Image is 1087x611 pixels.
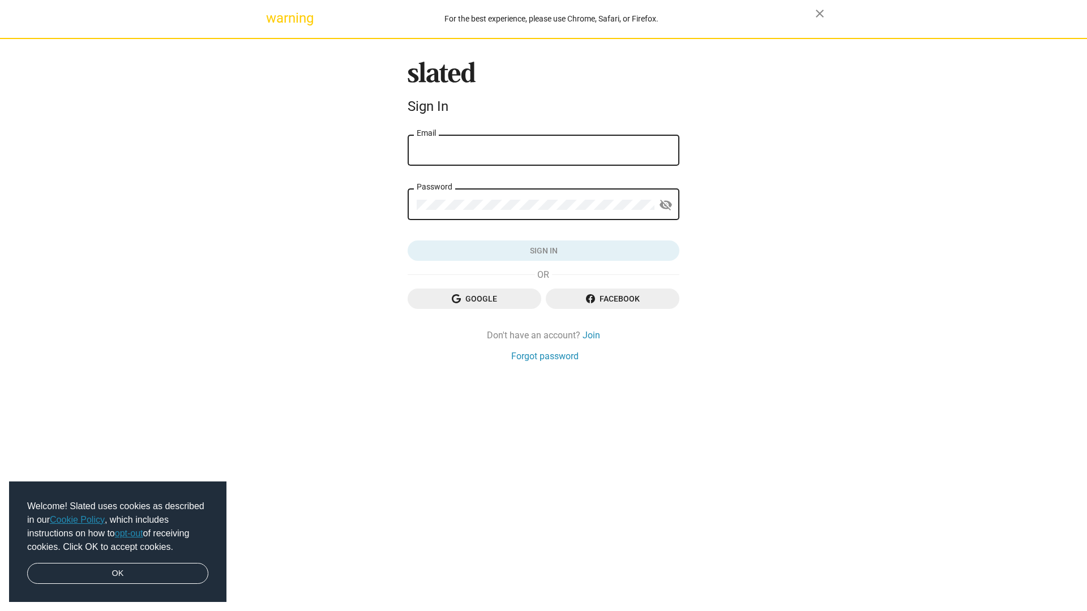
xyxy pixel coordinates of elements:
a: Cookie Policy [50,515,105,524]
span: Welcome! Slated uses cookies as described in our , which includes instructions on how to of recei... [27,500,208,554]
a: Forgot password [511,350,579,362]
div: Don't have an account? [408,329,679,341]
sl-branding: Sign In [408,62,679,119]
button: Facebook [546,289,679,309]
mat-icon: visibility_off [659,196,673,214]
div: cookieconsent [9,481,226,603]
button: Show password [654,194,677,217]
button: Google [408,289,541,309]
mat-icon: close [813,7,827,20]
a: dismiss cookie message [27,563,208,584]
a: Join [583,329,600,341]
span: Facebook [555,289,670,309]
div: Sign In [408,98,679,114]
span: Google [417,289,532,309]
div: For the best experience, please use Chrome, Safari, or Firefox. [288,11,815,27]
mat-icon: warning [266,11,280,25]
a: opt-out [115,528,143,538]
